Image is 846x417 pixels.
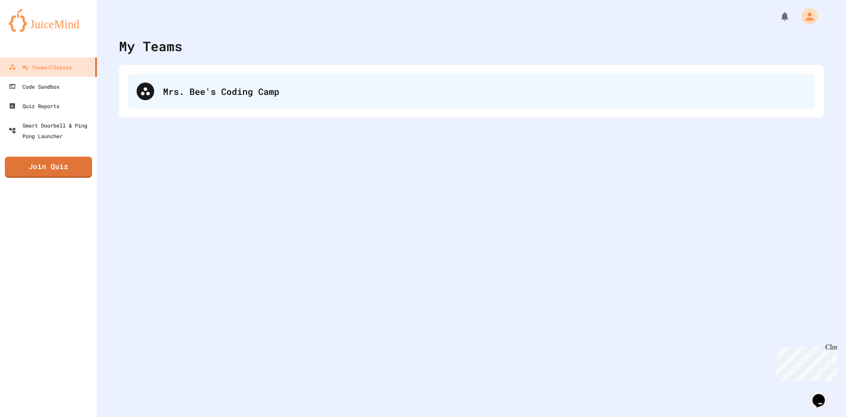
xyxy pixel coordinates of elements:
iframe: chat widget [773,343,837,381]
div: My Notifications [763,9,792,24]
iframe: chat widget [809,382,837,408]
div: Chat with us now!Close [4,4,61,56]
img: logo-orange.svg [9,9,88,32]
div: Code Sandbox [9,81,59,92]
div: Mrs. Bee's Coding Camp [128,74,815,109]
div: Smart Doorbell & Ping Pong Launcher [9,120,93,141]
div: Quiz Reports [9,101,59,111]
div: Mrs. Bee's Coding Camp [163,85,806,98]
a: Join Quiz [5,157,92,178]
div: My Teams [119,36,182,56]
div: My Teams/Classes [9,62,72,72]
div: My Account [792,6,820,26]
